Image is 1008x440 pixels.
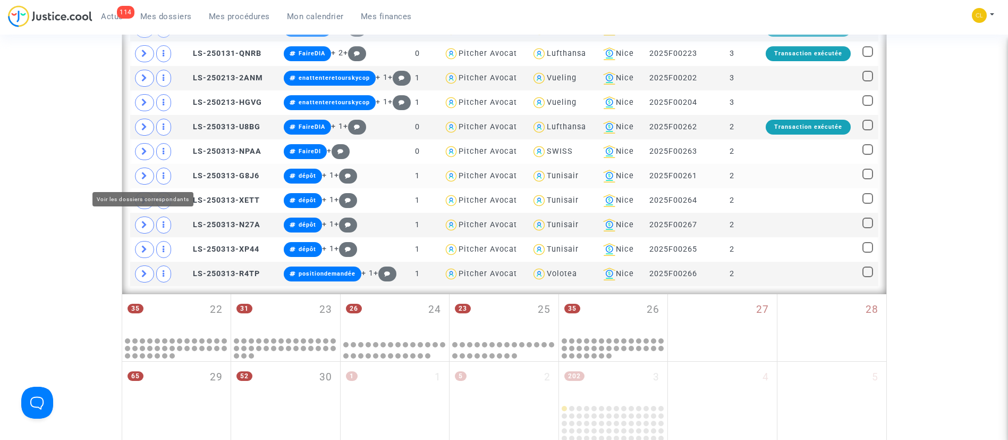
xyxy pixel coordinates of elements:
[428,302,441,318] span: 24
[343,48,366,57] span: +
[322,195,334,204] span: + 1
[653,370,659,385] span: 3
[183,147,261,156] span: LS-250313-NPAA
[706,213,758,237] td: 2
[599,170,638,182] div: Nice
[531,193,547,209] img: icon-user.svg
[183,171,259,180] span: LS-250313-G8J6
[766,120,851,135] div: Transaction exécutée
[559,294,668,336] div: vendredi septembre 26, 35 events, click to expand
[341,294,450,336] div: mercredi septembre 24, 26 events, click to expand
[183,98,262,107] span: LS-250213-HGVG
[866,302,878,318] span: 28
[603,72,616,85] img: icon-banque.svg
[209,12,270,21] span: Mes procédures
[706,41,758,66] td: 3
[444,169,459,184] img: icon-user.svg
[531,242,547,258] img: icon-user.svg
[128,371,143,381] span: 65
[641,139,706,164] td: 2025F00263
[231,362,340,438] div: mardi septembre 30, 52 events, click to expand
[210,302,223,318] span: 22
[603,219,616,231] img: icon-banque.svg
[547,196,579,205] div: Tunisair
[395,213,439,237] td: 1
[603,47,616,60] img: icon-banque.svg
[459,220,517,229] div: Pitcher Avocat
[706,164,758,188] td: 2
[972,8,987,23] img: 6fca9af68d76bfc0a5525c74dfee314f
[603,170,616,182] img: icon-banque.svg
[444,95,459,111] img: icon-user.svg
[766,46,851,61] div: Transaction exécutée
[706,139,758,164] td: 2
[132,9,200,24] a: Mes dossiers
[388,73,411,82] span: +
[531,120,547,135] img: icon-user.svg
[531,218,547,233] img: icon-user.svg
[444,218,459,233] img: icon-user.svg
[450,362,558,438] div: jeudi octobre 2, 5 events, click to expand
[459,196,517,205] div: Pitcher Avocat
[706,188,758,213] td: 2
[376,73,388,82] span: + 1
[117,6,134,19] div: 114
[287,12,344,21] span: Mon calendrier
[531,169,547,184] img: icon-user.svg
[299,50,325,57] span: FaireDIA
[599,72,638,85] div: Nice
[668,294,777,361] div: samedi septembre 27
[706,262,758,286] td: 2
[444,71,459,86] img: icon-user.svg
[559,362,668,403] div: vendredi octobre 3, 202 events, click to expand
[395,237,439,262] td: 1
[128,304,143,313] span: 35
[777,294,886,361] div: dimanche septembre 28
[459,122,517,131] div: Pitcher Avocat
[322,244,334,253] span: + 1
[183,269,260,278] span: LS-250313-R4TP
[641,90,706,115] td: 2025F00204
[641,115,706,139] td: 2025F00262
[872,370,878,385] span: 5
[395,188,439,213] td: 1
[299,246,316,253] span: dépôt
[346,304,362,313] span: 26
[459,73,517,82] div: Pitcher Avocat
[599,219,638,231] div: Nice
[756,302,769,318] span: 27
[299,99,370,106] span: enattenteretourskycop
[599,243,638,256] div: Nice
[334,244,357,253] span: +
[547,122,586,131] div: Lufthansa
[641,66,706,90] td: 2025F00202
[603,145,616,158] img: icon-banque.svg
[395,115,439,139] td: 0
[299,197,316,204] span: dépôt
[346,371,358,381] span: 1
[395,262,439,286] td: 1
[547,171,579,180] div: Tunisair
[603,243,616,256] img: icon-banque.svg
[547,98,577,107] div: Vueling
[299,148,321,155] span: FaireDI
[395,41,439,66] td: 0
[278,9,352,24] a: Mon calendrier
[183,73,263,82] span: LS-250213-2ANM
[459,147,517,156] div: Pitcher Avocat
[547,49,586,58] div: Lufthansa
[183,220,260,229] span: LS-250313-N27A
[395,164,439,188] td: 1
[547,147,573,156] div: SWISS
[299,270,355,277] span: positiondemandée
[459,171,517,180] div: Pitcher Avocat
[236,371,252,381] span: 52
[599,145,638,158] div: Nice
[599,268,638,280] div: Nice
[641,164,706,188] td: 2025F00261
[361,12,412,21] span: Mes finances
[334,171,357,180] span: +
[531,95,547,111] img: icon-user.svg
[327,146,350,155] span: +
[361,269,374,278] span: + 1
